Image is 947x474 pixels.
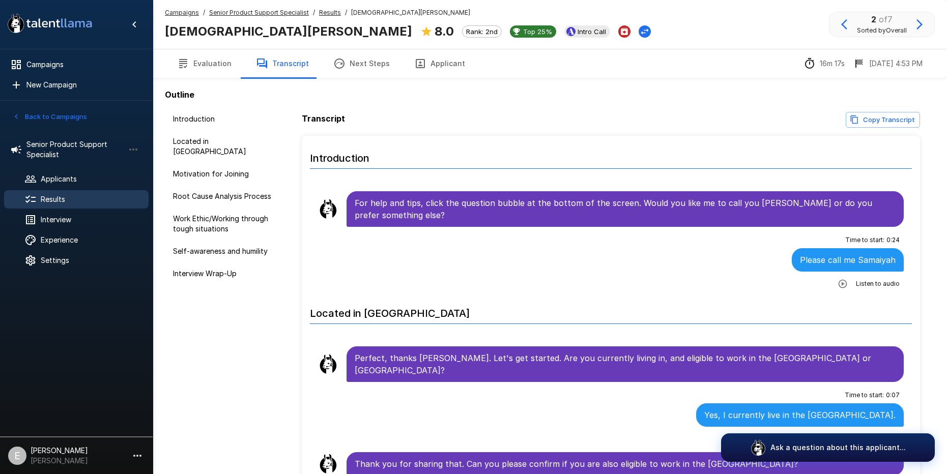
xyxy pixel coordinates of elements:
[165,24,412,39] b: [DEMOGRAPHIC_DATA][PERSON_NAME]
[856,279,900,289] span: Listen to audio
[402,49,477,78] button: Applicant
[845,235,884,245] span: Time to start :
[173,246,275,256] span: Self-awareness and humility
[879,14,893,24] span: of 7
[800,254,896,266] p: Please call me Samaiyah
[310,142,912,169] h6: Introduction
[845,390,884,400] span: Time to start :
[165,187,283,205] div: Root Cause Analysis Process
[853,57,923,70] div: The date and time when the interview was completed
[165,165,283,183] div: Motivation for Joining
[173,169,275,179] span: Motivation for Joining
[173,191,275,201] span: Root Cause Analysis Process
[244,49,321,78] button: Transcript
[165,242,283,260] div: Self-awareness and humility
[886,235,900,245] span: 0 : 24
[869,58,923,69] p: [DATE] 4:53 PM
[435,24,454,39] b: 8.0
[321,49,402,78] button: Next Steps
[886,390,900,400] span: 0 : 07
[857,25,907,36] span: Sorted by Overall
[566,27,576,36] img: ashbyhq_logo.jpeg
[165,264,283,283] div: Interview Wrap-Up
[355,197,896,221] p: For help and tips, click the question bubble at the bottom of the screen. Would you like me to ca...
[318,199,338,219] img: llama_clean.png
[173,214,275,234] span: Work Ethic/Working through tough situations
[318,354,338,374] img: llama_clean.png
[846,112,920,128] button: Copy transcript
[463,27,501,36] span: Rank: 2nd
[519,27,556,36] span: Top 25%
[639,25,651,38] button: Change Stage
[173,114,275,124] span: Introduction
[750,439,766,456] img: logo_glasses@2x.png
[618,25,630,38] button: Archive Applicant
[165,132,283,161] div: Located in [GEOGRAPHIC_DATA]
[173,136,275,157] span: Located in [GEOGRAPHIC_DATA]
[721,433,935,462] button: Ask a question about this applicant...
[564,25,610,38] div: View profile in Ashby
[355,458,896,470] p: Thank you for sharing that. Can you please confirm if you are also eligible to work in the [GEOGR...
[871,14,876,24] b: 2
[573,27,610,36] span: Intro Call
[302,113,345,124] b: Transcript
[165,210,283,238] div: Work Ethic/Working through tough situations
[355,352,896,376] p: Perfect, thanks [PERSON_NAME]. Let's get started. Are you currently living in, and eligible to wo...
[820,58,845,69] p: 16m 17s
[803,57,845,70] div: The time between starting and completing the interview
[310,297,912,324] h6: Located in [GEOGRAPHIC_DATA]
[173,269,275,279] span: Interview Wrap-Up
[704,409,896,421] p: Yes, I currently live in the [GEOGRAPHIC_DATA].
[165,49,244,78] button: Evaluation
[770,442,906,453] p: Ask a question about this applicant...
[318,454,338,474] img: llama_clean.png
[165,110,283,128] div: Introduction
